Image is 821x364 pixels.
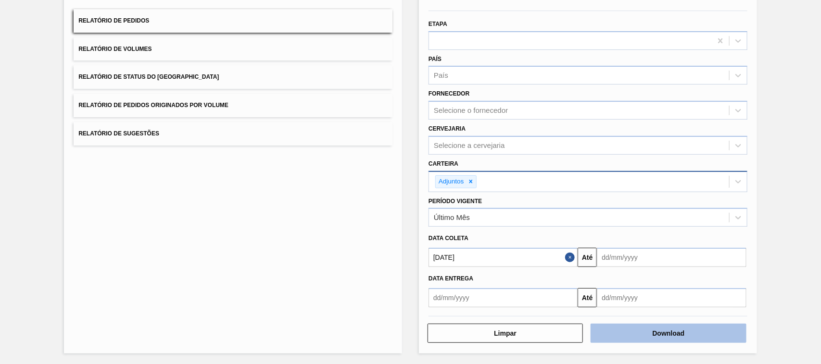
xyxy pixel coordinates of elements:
input: dd/mm/yyyy [429,288,578,307]
span: Relatório de Pedidos [78,17,149,24]
label: Cervejaria [429,125,466,132]
button: Limpar [428,324,583,343]
input: dd/mm/yyyy [597,288,746,307]
button: Relatório de Pedidos [74,9,392,33]
label: Período Vigente [429,198,482,205]
div: Último Mês [434,214,470,222]
label: País [429,56,442,62]
span: Relatório de Pedidos Originados por Volume [78,102,228,109]
button: Relatório de Pedidos Originados por Volume [74,94,392,117]
button: Relatório de Sugestões [74,122,392,146]
button: Até [578,288,597,307]
span: Relatório de Sugestões [78,130,159,137]
label: Fornecedor [429,90,469,97]
button: Relatório de Volumes [74,37,392,61]
div: Adjuntos [436,176,466,188]
label: Etapa [429,21,447,27]
div: Selecione a cervejaria [434,141,505,149]
label: Carteira [429,160,458,167]
button: Até [578,248,597,267]
span: Data entrega [429,275,473,282]
button: Close [565,248,578,267]
input: dd/mm/yyyy [429,248,578,267]
button: Relatório de Status do [GEOGRAPHIC_DATA] [74,65,392,89]
span: Relatório de Volumes [78,46,152,52]
input: dd/mm/yyyy [597,248,746,267]
span: Data coleta [429,235,468,242]
button: Download [591,324,746,343]
span: Relatório de Status do [GEOGRAPHIC_DATA] [78,73,219,80]
div: País [434,72,448,80]
div: Selecione o fornecedor [434,107,508,115]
